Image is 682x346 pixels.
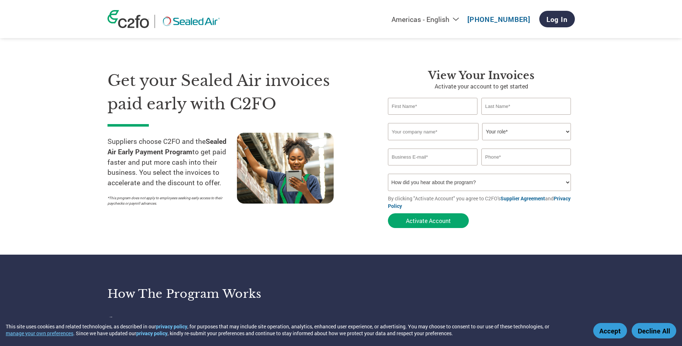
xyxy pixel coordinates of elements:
[107,136,237,188] p: Suppliers choose C2FO and the to get paid faster and put more cash into their business. You selec...
[593,323,627,338] button: Accept
[107,287,332,301] h3: How the program works
[156,323,187,330] a: privacy policy
[388,123,479,140] input: Your company name*
[388,98,478,115] input: First Name*
[237,133,334,204] img: supply chain worker
[388,195,571,209] a: Privacy Policy
[107,195,230,206] p: *This program does not apply to employees seeking early access to their paychecks or payroll adva...
[6,323,583,337] div: This site uses cookies and related technologies, as described in our , for purposes that may incl...
[107,137,226,156] strong: Sealed Air Early Payment Program
[481,98,571,115] input: Last Name*
[388,82,575,91] p: Activate your account to get started
[160,15,222,28] img: Sealed Air
[388,213,469,228] button: Activate Account
[481,149,571,165] input: Phone*
[388,149,478,165] input: Invalid Email format
[388,115,478,120] div: Invalid first name or first name is too long
[388,166,478,171] div: Inavlid Email Address
[388,69,575,82] h3: View Your Invoices
[107,69,366,115] h1: Get your Sealed Air invoices paid early with C2FO
[500,195,545,202] a: Supplier Agreement
[481,115,571,120] div: Invalid last name or last name is too long
[481,166,571,171] div: Inavlid Phone Number
[136,330,168,337] a: privacy policy
[388,141,571,146] div: Invalid company name or company name is too long
[6,330,73,337] button: manage your own preferences
[539,11,575,27] a: Log In
[482,123,571,140] select: Title/Role
[467,15,530,24] a: [PHONE_NUMBER]
[388,195,575,210] p: By clicking "Activate Account" you agree to C2FO's and
[107,10,149,28] img: c2fo logo
[632,323,676,338] button: Decline All
[122,315,302,324] h4: Sign up for free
